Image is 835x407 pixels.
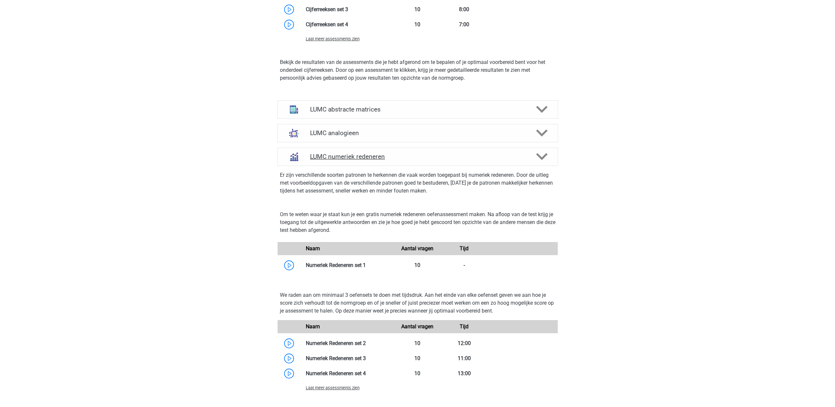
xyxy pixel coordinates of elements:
[285,148,303,165] img: numeriek redeneren
[394,323,441,331] div: Aantal vragen
[301,339,394,347] div: Numeriek Redeneren set 2
[285,101,303,118] img: abstracte matrices
[301,370,394,377] div: Numeriek Redeneren set 4
[306,36,360,41] span: Laat meer assessments zien
[301,21,394,29] div: Cijferreeksen set 4
[285,125,303,142] img: analogieen
[310,153,525,160] h4: LUMC numeriek redeneren
[275,148,561,166] a: numeriek redeneren LUMC numeriek redeneren
[394,245,441,253] div: Aantal vragen
[310,106,525,113] h4: LUMC abstracte matrices
[441,245,488,253] div: Tijd
[280,211,555,234] p: Om te weten waar je staat kun je een gratis numeriek redeneren oefenassessment maken. Na afloop v...
[310,129,525,137] h4: LUMC analogieen
[306,385,360,390] span: Laat meer assessments zien
[280,58,555,82] p: Bekijk de resultaten van de assessments die je hebt afgerond om te bepalen of je optimaal voorber...
[301,355,394,362] div: Numeriek Redeneren set 3
[301,245,394,253] div: Naam
[301,323,394,331] div: Naam
[275,124,561,142] a: analogieen LUMC analogieen
[441,323,488,331] div: Tijd
[301,261,394,269] div: Numeriek Redeneren set 1
[280,171,555,195] p: Er zijn verschillende soorten patronen te herkennen die vaak worden toegepast bij numeriek redene...
[301,6,394,13] div: Cijferreeksen set 3
[275,100,561,119] a: abstracte matrices LUMC abstracte matrices
[280,291,555,315] p: We raden aan om minimaal 3 oefensets te doen met tijdsdruk. Aan het einde van elke oefenset geven...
